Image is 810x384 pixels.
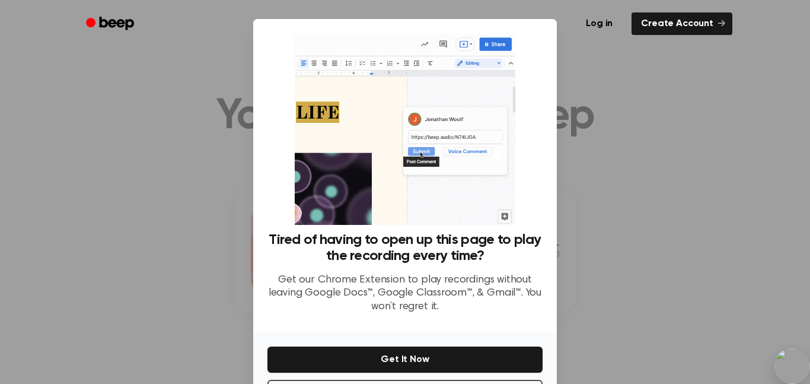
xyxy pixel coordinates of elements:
[774,348,810,384] img: bubble.svg
[267,347,543,373] button: Get It Now
[295,33,515,225] img: Beep extension in action
[78,12,145,36] a: Beep
[574,10,624,37] a: Log in
[632,12,732,35] a: Create Account
[267,274,543,314] p: Get our Chrome Extension to play recordings without leaving Google Docs™, Google Classroom™, & Gm...
[267,232,543,264] h3: Tired of having to open up this page to play the recording every time?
